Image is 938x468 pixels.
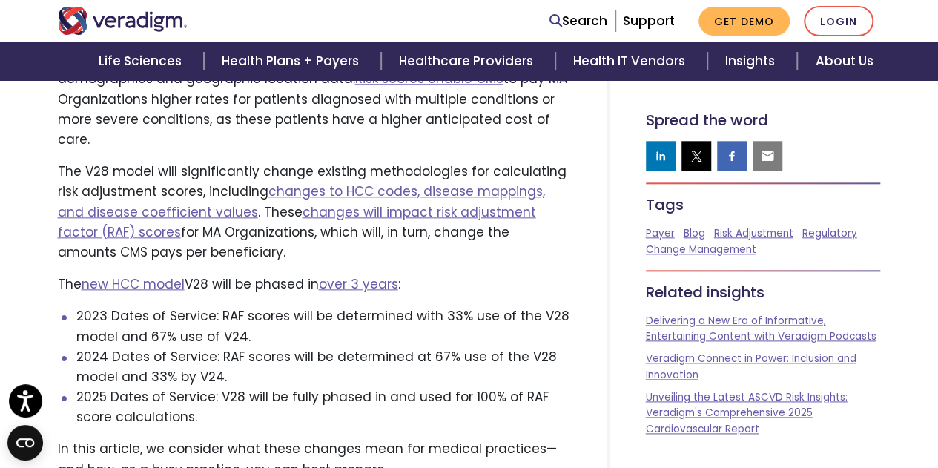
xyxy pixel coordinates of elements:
[58,274,571,294] p: The V28 will be phased in :
[58,162,571,263] p: The V28 model will significantly change existing methodologies for calculating risk adjustment sc...
[689,148,704,163] img: twitter sharing button
[646,314,876,344] a: Delivering a New Era of Informative, Entertaining Content with Veradigm Podcasts
[76,387,571,427] li: 2025 Dates of Service: V28 will be fully phased in and used for 100% of RAF score calculations.
[698,7,790,36] a: Get Demo
[646,352,856,382] a: Veradigm Connect in Power: Inclusion and Innovation
[58,7,188,35] img: Veradigm logo
[204,42,381,80] a: Health Plans + Payers
[549,11,607,31] a: Search
[381,42,555,80] a: Healthcare Providers
[646,390,848,437] a: Unveiling the Latest ASCVD Risk Insights: Veradigm's Comprehensive 2025 Cardiovascular Report
[76,306,571,346] li: 2023 Dates of Service: RAF scores will be determined with 33% use of the V28 model and 67% use of...
[646,226,675,240] a: Payer
[653,148,668,163] img: linkedin sharing button
[646,111,881,129] h5: Spread the word
[804,6,873,36] a: Login
[82,275,185,293] a: new HCC model
[797,42,891,80] a: About Us
[724,148,739,163] img: facebook sharing button
[319,275,398,293] a: over 3 years
[646,283,881,301] h5: Related insights
[714,226,793,240] a: Risk Adjustment
[555,42,707,80] a: Health IT Vendors
[646,226,857,257] a: Regulatory Change Management
[58,29,571,150] p: Currently, Medicare determines payment amounts for MA plans using on patients’ disease burdens to...
[7,425,43,461] button: Open CMP widget
[76,347,571,387] li: 2024 Dates of Service: RAF scores will be determined at 67% use of the V28 model and 33% by V24.
[58,203,536,241] a: changes will impact risk adjustment factor (RAF) scores
[623,12,675,30] a: Support
[646,196,881,214] h5: Tags
[707,42,797,80] a: Insights
[58,182,545,220] a: changes to HCC codes, disease mappings, and disease coefficient values
[81,42,204,80] a: Life Sciences
[684,226,705,240] a: Blog
[760,148,775,163] img: email sharing button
